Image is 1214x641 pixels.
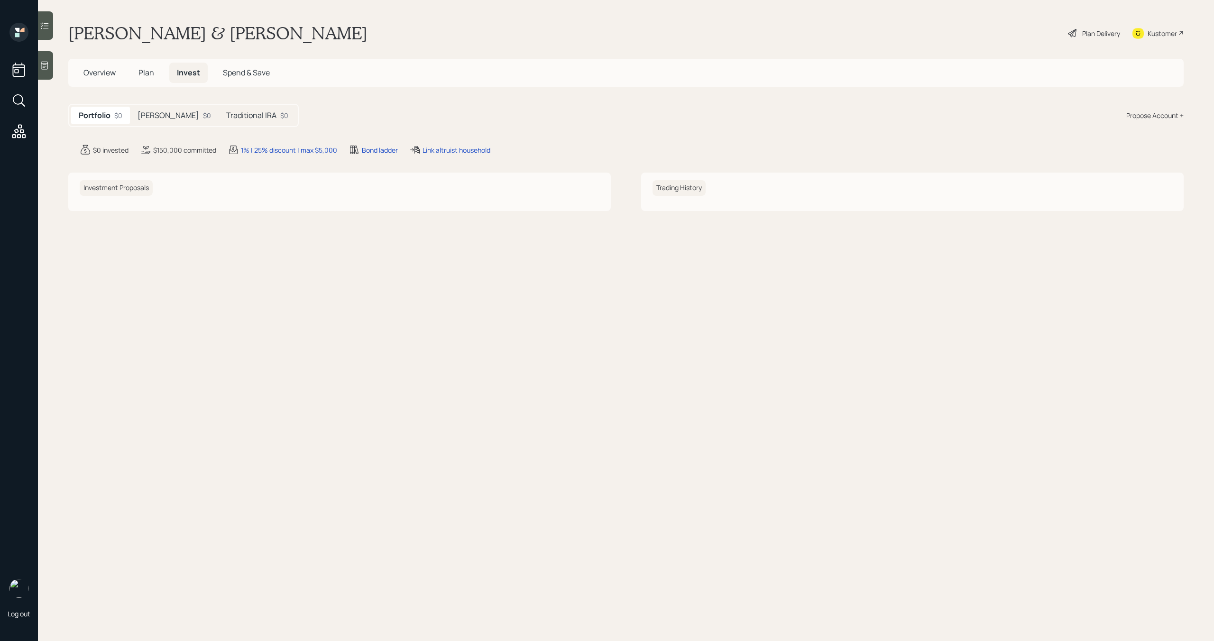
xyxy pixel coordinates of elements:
[93,145,129,155] div: $0 invested
[9,579,28,598] img: michael-russo-headshot.png
[241,145,337,155] div: 1% | 25% discount | max $5,000
[8,609,30,618] div: Log out
[68,23,368,44] h1: [PERSON_NAME] & [PERSON_NAME]
[653,180,706,196] h6: Trading History
[1126,110,1184,120] div: Propose Account +
[138,111,199,120] h5: [PERSON_NAME]
[79,111,110,120] h5: Portfolio
[280,110,288,120] div: $0
[83,67,116,78] span: Overview
[177,67,200,78] span: Invest
[1082,28,1120,38] div: Plan Delivery
[362,145,398,155] div: Bond ladder
[80,180,153,196] h6: Investment Proposals
[423,145,490,155] div: Link altruist household
[153,145,216,155] div: $150,000 committed
[114,110,122,120] div: $0
[138,67,154,78] span: Plan
[1148,28,1177,38] div: Kustomer
[226,111,276,120] h5: Traditional IRA
[203,110,211,120] div: $0
[223,67,270,78] span: Spend & Save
